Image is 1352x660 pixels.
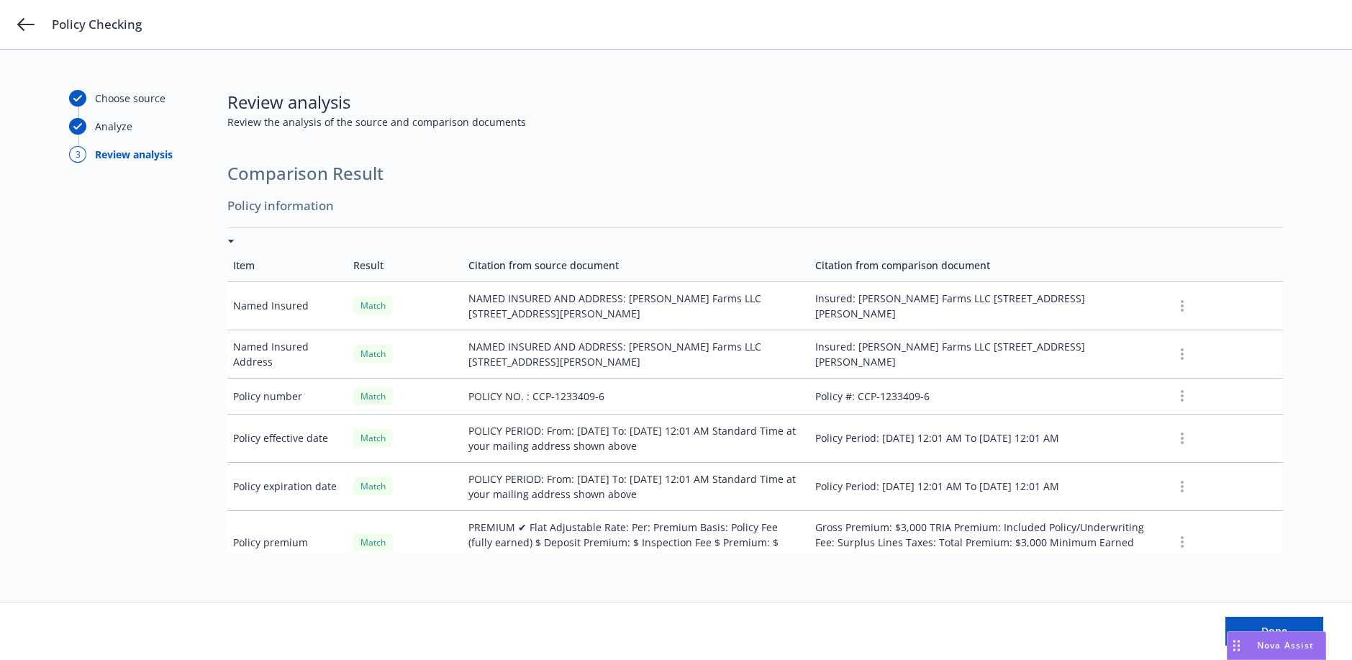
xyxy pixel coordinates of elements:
[1257,639,1314,651] span: Nova Assist
[882,551,938,564] a: see full text
[227,414,348,462] td: Policy effective date
[463,330,809,378] td: NAMED INSURED AND ADDRESS: [PERSON_NAME] Farms LLC [STREET_ADDRESS][PERSON_NAME]
[463,249,809,282] td: Citation from source document
[1225,617,1323,646] button: Done
[463,462,809,510] td: POLICY PERIOD: From: [DATE] To: [DATE] 12:01 AM Standard Time at your mailing address shown above
[95,119,132,134] div: Analyze
[227,462,348,510] td: Policy expiration date
[809,281,1168,330] td: Insured: [PERSON_NAME] Farms LLC [STREET_ADDRESS][PERSON_NAME]
[1228,632,1246,659] div: Drag to move
[463,281,809,330] td: NAMED INSURED AND ADDRESS: [PERSON_NAME] Farms LLC [STREET_ADDRESS][PERSON_NAME]
[227,378,348,414] td: Policy number
[227,191,1283,221] span: Policy information
[227,114,1283,130] span: Review the analysis of the source and comparison documents
[532,551,588,564] a: see full text
[463,510,809,574] td: PREMIUM ✔ Flat Adjustable Rate: Per: Premium Basis: Policy Fee (fully earned) $ Deposit Premium: ...
[95,91,165,106] div: Choose source
[227,249,348,282] td: Item
[227,281,348,330] td: Named Insured
[227,330,348,378] td: Named Insured Address
[353,477,393,495] div: Match
[353,345,393,363] div: Match
[463,378,809,414] td: POLICY NO. : CCP-1233409-6
[809,330,1168,378] td: Insured: [PERSON_NAME] Farms LLC [STREET_ADDRESS][PERSON_NAME]
[463,414,809,462] td: POLICY PERIOD: From: [DATE] To: [DATE] 12:01 AM Standard Time at your mailing address shown above
[95,147,173,162] div: Review analysis
[809,249,1168,282] td: Citation from comparison document
[353,387,393,405] div: Match
[52,16,142,33] span: Policy Checking
[809,378,1168,414] td: Policy #: CCP-1233409-6
[809,462,1168,510] td: Policy Period: [DATE] 12:01 AM To [DATE] 12:01 AM
[809,510,1168,574] td: Gross Premium: $3,000 TRIA Premium: Included Policy/Underwriting Fee: Surplus Lines Taxes: Total ...
[227,90,1283,114] span: Review analysis
[809,414,1168,462] td: Policy Period: [DATE] 12:01 AM To [DATE] 12:01 AM
[353,429,393,447] div: Match
[353,533,393,551] div: Match
[1261,624,1287,638] span: Done
[69,146,86,163] div: 3
[227,510,348,574] td: Policy premium
[1227,631,1326,660] button: Nova Assist
[353,297,393,315] div: Match
[227,161,1283,186] span: Comparison Result
[348,249,463,282] td: Result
